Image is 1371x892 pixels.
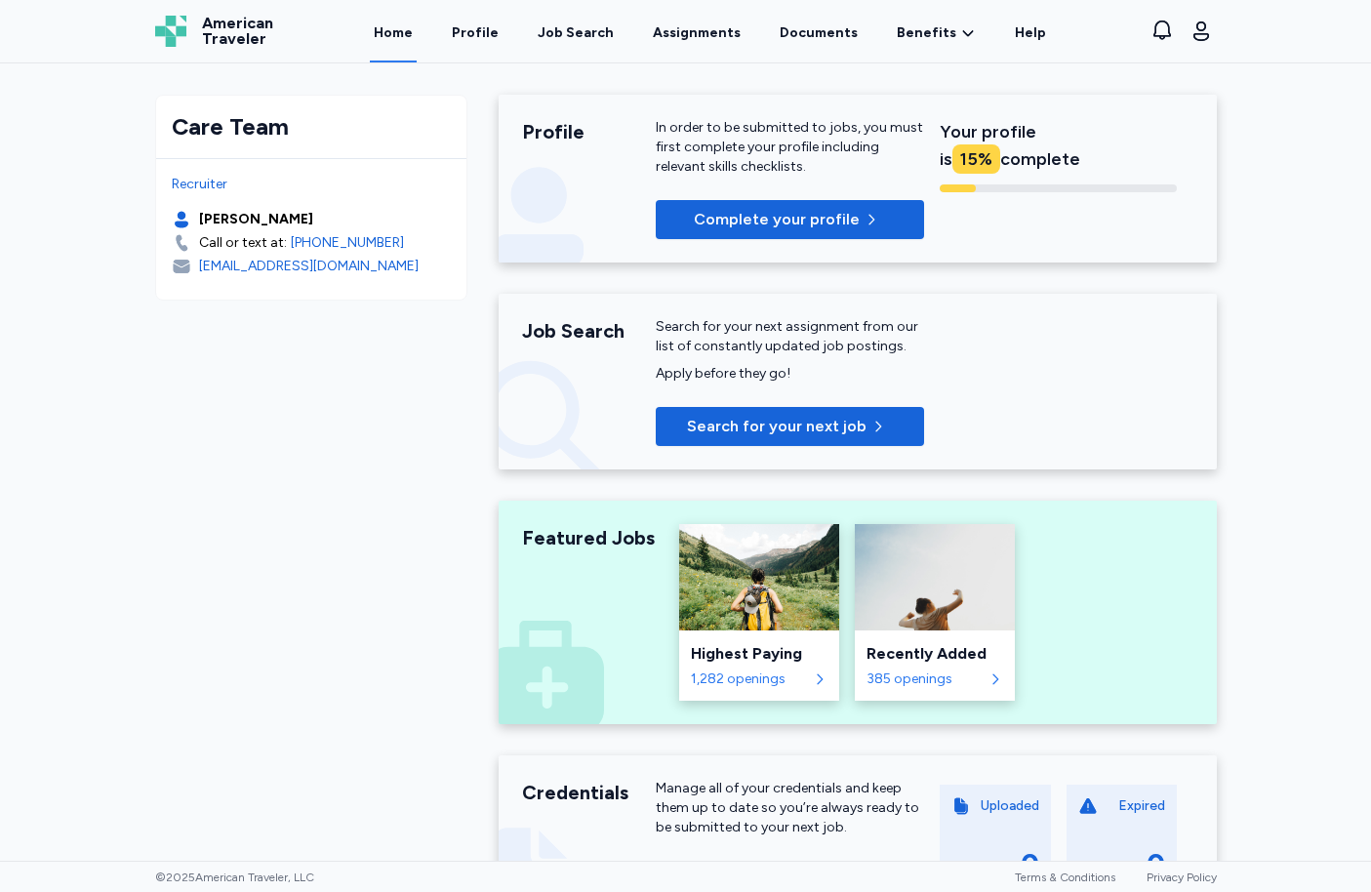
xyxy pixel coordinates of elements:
span: American Traveler [202,16,273,47]
div: Credentials [522,779,657,806]
div: Job Search [538,23,614,43]
div: Apply before they go! [656,364,924,384]
span: Search for your next job [687,415,867,438]
div: Uploaded [981,796,1039,816]
div: 15 % [952,144,1000,174]
div: 0 [1147,847,1165,882]
img: Highest Paying [679,524,839,630]
a: Benefits [897,23,976,43]
span: Complete your profile [694,208,860,231]
img: Logo [155,16,186,47]
div: Job Search [522,317,657,345]
a: Highest PayingHighest Paying1,282 openings [679,524,839,701]
a: Home [370,2,417,62]
div: 0 [1021,847,1039,882]
div: Expired [1118,796,1165,816]
div: 1,282 openings [691,669,808,689]
div: Care Team [172,111,451,142]
span: Benefits [897,23,956,43]
div: Highest Paying [691,642,827,666]
div: 385 openings [867,669,984,689]
div: Featured Jobs [522,524,657,551]
div: Profile [522,118,657,145]
div: Recently Added [867,642,1003,666]
div: In order to be submitted to jobs, you must first complete your profile including relevant skills ... [656,118,924,177]
div: Your profile is complete [940,118,1177,173]
a: Terms & Conditions [1015,871,1115,884]
div: Search for your next assignment from our list of constantly updated job postings. [656,317,924,356]
button: Complete your profile [656,200,924,239]
button: Search for your next job [656,407,924,446]
div: [PERSON_NAME] [199,210,313,229]
a: Privacy Policy [1147,871,1217,884]
span: © 2025 American Traveler, LLC [155,870,314,885]
div: Recruiter [172,175,451,194]
div: Call or text at: [199,233,287,253]
img: Recently Added [855,524,1015,630]
a: Recently AddedRecently Added385 openings [855,524,1015,701]
div: [EMAIL_ADDRESS][DOMAIN_NAME] [199,257,419,276]
a: [PHONE_NUMBER] [291,233,404,253]
div: Manage all of your credentials and keep them up to date so you’re always ready to be submitted to... [656,779,924,837]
